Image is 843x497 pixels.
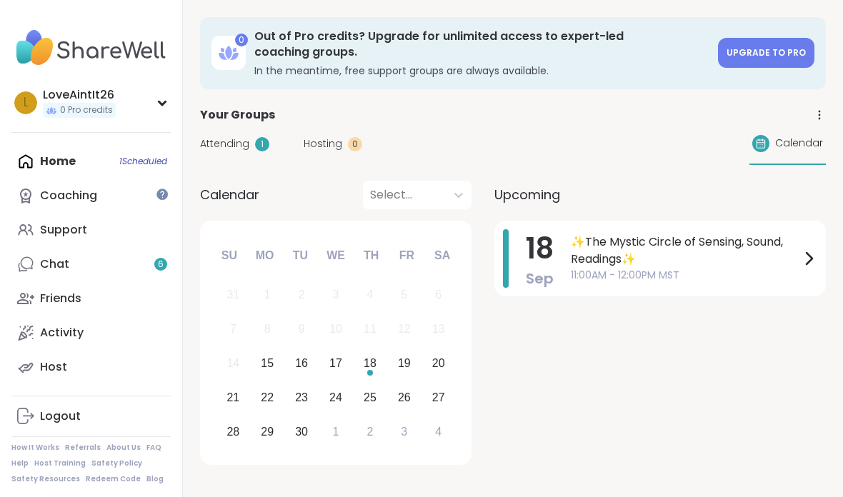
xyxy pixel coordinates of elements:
[264,285,271,304] div: 1
[11,213,171,247] a: Support
[11,458,29,468] a: Help
[423,280,454,311] div: Not available Saturday, September 6th, 2025
[40,408,81,424] div: Logout
[200,136,249,151] span: Attending
[329,353,342,373] div: 17
[389,416,419,447] div: Choose Friday, October 3rd, 2025
[286,313,317,344] div: Not available Tuesday, September 9th, 2025
[286,348,317,378] div: Choose Tuesday, September 16th, 2025
[286,280,317,311] div: Not available Tuesday, September 2nd, 2025
[295,388,308,407] div: 23
[333,285,339,304] div: 3
[320,239,351,271] div: We
[200,106,275,124] span: Your Groups
[775,136,823,151] span: Calendar
[391,239,422,271] div: Fr
[252,382,283,413] div: Choose Monday, September 22nd, 2025
[432,388,445,407] div: 27
[91,458,142,468] a: Safety Policy
[40,359,67,375] div: Host
[11,443,59,453] a: How It Works
[299,319,305,338] div: 9
[218,280,249,311] div: Not available Sunday, August 31st, 2025
[214,239,245,271] div: Su
[389,348,419,378] div: Choose Friday, September 19th, 2025
[389,313,419,344] div: Not available Friday, September 12th, 2025
[235,34,248,46] div: 0
[355,348,386,378] div: Choose Thursday, September 18th, 2025
[286,416,317,447] div: Choose Tuesday, September 30th, 2025
[423,382,454,413] div: Choose Saturday, September 27th, 2025
[40,325,84,341] div: Activity
[218,382,249,413] div: Choose Sunday, September 21st, 2025
[86,474,141,484] a: Redeem Code
[200,185,259,204] span: Calendar
[24,94,29,112] span: L
[261,353,274,373] div: 15
[398,319,411,338] div: 12
[401,285,407,304] div: 5
[146,443,161,453] a: FAQ
[321,416,351,447] div: Choose Wednesday, October 1st, 2025
[398,353,411,373] div: 19
[299,285,305,304] div: 2
[435,422,442,441] div: 4
[218,348,249,378] div: Not available Sunday, September 14th, 2025
[252,280,283,311] div: Not available Monday, September 1st, 2025
[252,416,283,447] div: Choose Monday, September 29th, 2025
[264,319,271,338] div: 8
[366,285,373,304] div: 4
[727,46,806,59] span: Upgrade to Pro
[158,258,164,271] span: 6
[11,399,171,433] a: Logout
[435,285,442,304] div: 6
[333,422,339,441] div: 1
[321,313,351,344] div: Not available Wednesday, September 10th, 2025
[106,443,141,453] a: About Us
[526,229,554,268] span: 18
[261,422,274,441] div: 29
[494,185,560,204] span: Upcoming
[40,188,97,204] div: Coaching
[366,422,373,441] div: 2
[284,239,316,271] div: Tu
[11,247,171,281] a: Chat6
[432,319,445,338] div: 13
[423,313,454,344] div: Not available Saturday, September 13th, 2025
[432,353,445,373] div: 20
[40,222,87,238] div: Support
[226,422,239,441] div: 28
[254,64,709,78] h3: In the meantime, free support groups are always available.
[364,319,376,338] div: 11
[60,104,113,116] span: 0 Pro credits
[398,388,411,407] div: 26
[218,313,249,344] div: Not available Sunday, September 7th, 2025
[226,388,239,407] div: 21
[364,353,376,373] div: 18
[11,281,171,316] a: Friends
[226,353,239,373] div: 14
[329,319,342,338] div: 10
[295,422,308,441] div: 30
[355,280,386,311] div: Not available Thursday, September 4th, 2025
[146,474,164,484] a: Blog
[254,29,709,61] h3: Out of Pro credits? Upgrade for unlimited access to expert-led coaching groups.
[401,422,407,441] div: 3
[261,388,274,407] div: 22
[40,256,69,272] div: Chat
[321,280,351,311] div: Not available Wednesday, September 3rd, 2025
[43,87,116,103] div: LoveAintIt26
[286,382,317,413] div: Choose Tuesday, September 23rd, 2025
[571,234,800,268] span: ✨The Mystic Circle of Sensing, Sound, Readings✨
[348,137,362,151] div: 0
[304,136,342,151] span: Hosting
[255,137,269,151] div: 1
[571,268,800,283] span: 11:00AM - 12:00PM MST
[216,278,455,448] div: month 2025-09
[156,189,168,200] iframe: Spotlight
[526,268,554,288] span: Sep
[423,416,454,447] div: Choose Saturday, October 4th, 2025
[230,319,236,338] div: 7
[423,348,454,378] div: Choose Saturday, September 20th, 2025
[40,291,81,306] div: Friends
